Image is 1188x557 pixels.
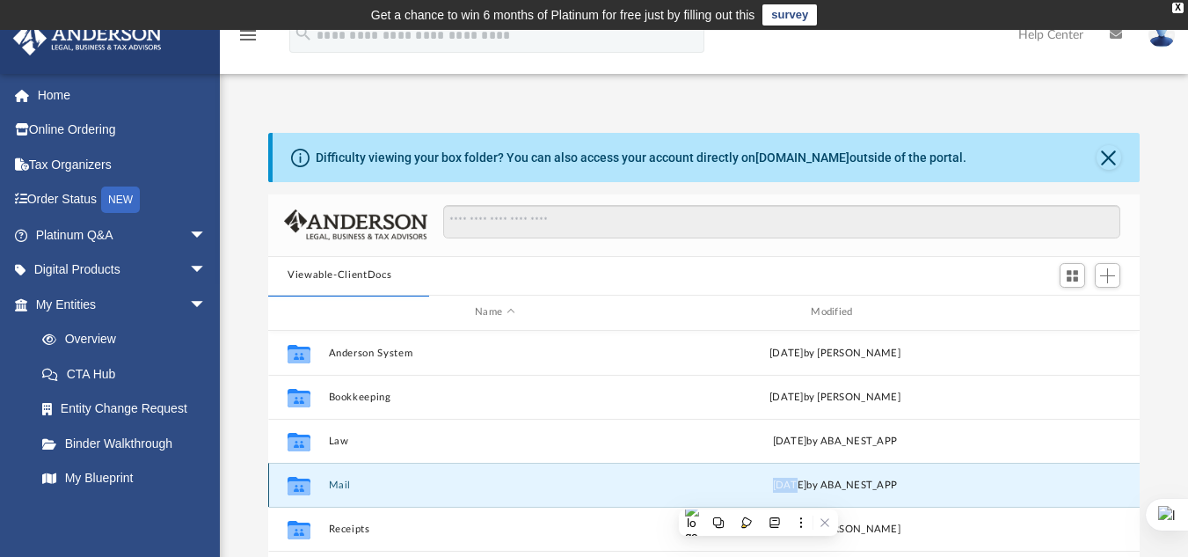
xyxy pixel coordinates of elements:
[25,392,233,427] a: Entity Change Request
[189,287,224,323] span: arrow_drop_down
[25,322,233,357] a: Overview
[25,426,233,461] a: Binder Walkthrough
[1009,304,1132,320] div: id
[668,521,1001,537] div: [DATE] by [PERSON_NAME]
[329,479,661,490] button: Mail
[668,389,1001,405] div: [DATE] by [PERSON_NAME]
[12,182,233,218] a: Order StatusNEW
[25,461,224,496] a: My Blueprint
[288,268,391,283] button: Viewable-ClientDocs
[328,304,661,320] div: Name
[101,187,140,213] div: NEW
[12,253,233,288] a: Digital Productsarrow_drop_down
[237,33,259,46] a: menu
[762,4,817,26] a: survey
[1172,3,1184,13] div: close
[329,523,661,534] button: Receipts
[329,347,661,358] button: Anderson System
[25,356,233,392] a: CTA Hub
[12,217,233,253] a: Platinum Q&Aarrow_drop_down
[329,391,661,402] button: Bookkeeping
[755,150,849,165] a: [DOMAIN_NAME]
[8,21,167,55] img: Anderson Advisors Platinum Portal
[276,304,320,320] div: id
[189,217,224,253] span: arrow_drop_down
[237,25,259,46] i: menu
[12,287,233,322] a: My Entitiesarrow_drop_down
[25,495,233,531] a: Tax Due Dates
[668,477,1001,493] div: [DATE] by ABA_NEST_APP
[294,24,313,43] i: search
[12,147,233,182] a: Tax Organizers
[668,304,1002,320] div: Modified
[12,77,233,113] a: Home
[12,113,233,148] a: Online Ordering
[1095,263,1121,288] button: Add
[189,253,224,289] span: arrow_drop_down
[1097,145,1121,170] button: Close
[668,345,1001,361] div: [DATE] by [PERSON_NAME]
[1148,22,1175,48] img: User Pic
[316,149,966,167] div: Difficulty viewing your box folder? You can also access your account directly on outside of the p...
[1060,263,1086,288] button: Switch to Grid View
[371,4,755,26] div: Get a chance to win 6 months of Platinum for free just by filling out this
[443,205,1120,238] input: Search files and folders
[668,433,1001,449] div: [DATE] by ABA_NEST_APP
[329,435,661,446] button: Law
